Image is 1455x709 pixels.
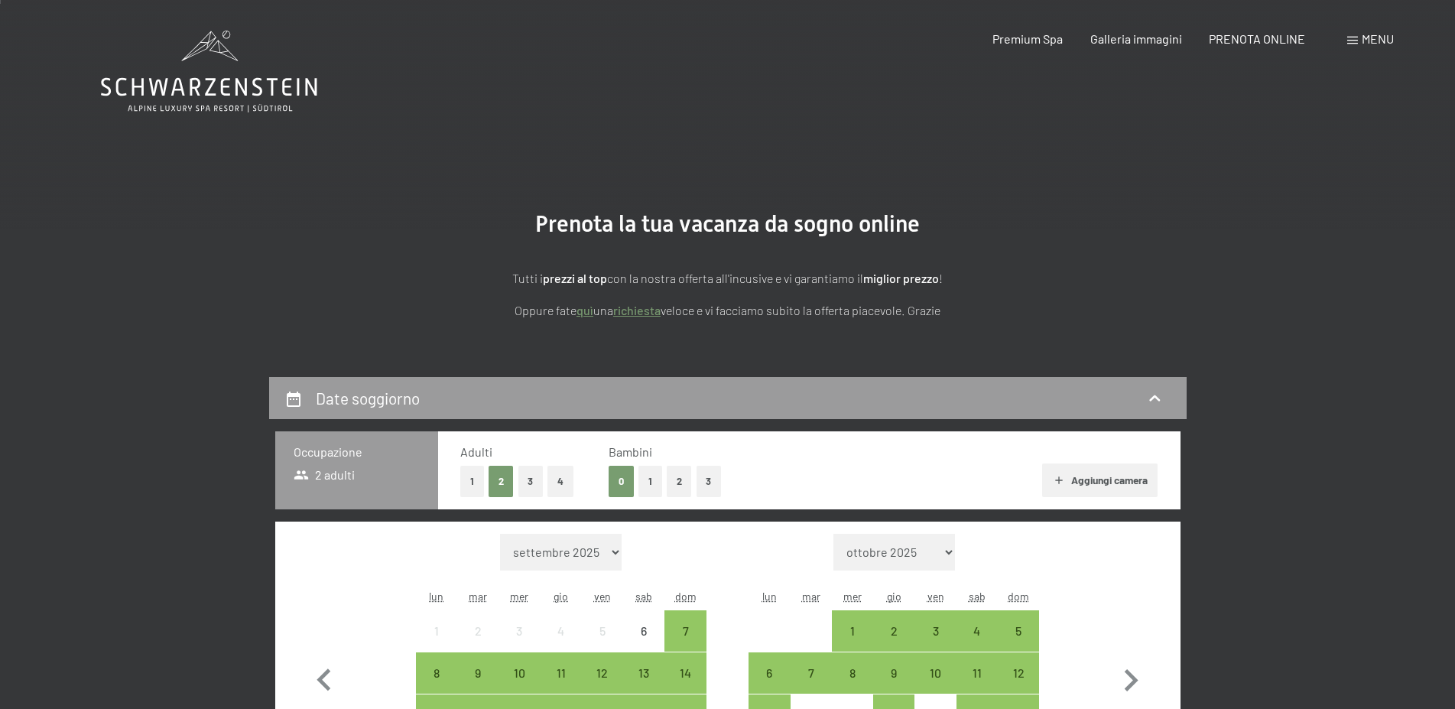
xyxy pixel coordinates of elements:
[625,625,663,663] div: 6
[792,667,830,705] div: 7
[914,652,956,694] div: Fri Oct 10 2025
[791,652,832,694] div: arrivo/check-in possibile
[958,667,996,705] div: 11
[457,610,499,652] div: Tue Sep 02 2025
[623,610,664,652] div: Sat Sep 06 2025
[999,667,1038,705] div: 12
[554,590,568,603] abbr: giovedì
[583,667,622,705] div: 12
[762,590,777,603] abbr: lunedì
[998,610,1039,652] div: Sun Oct 05 2025
[956,652,998,694] div: Sat Oct 11 2025
[416,652,457,694] div: Mon Sep 08 2025
[499,652,540,694] div: Wed Sep 10 2025
[346,268,1110,288] p: Tutti i con la nostra offerta all'incusive e vi garantiamo il !
[500,667,538,705] div: 10
[316,389,420,408] h2: Date soggiorno
[664,610,706,652] div: arrivo/check-in possibile
[956,652,998,694] div: arrivo/check-in possibile
[666,625,704,663] div: 7
[832,610,873,652] div: arrivo/check-in possibile
[927,590,944,603] abbr: venerdì
[625,667,663,705] div: 13
[916,625,954,663] div: 3
[916,667,954,705] div: 10
[832,610,873,652] div: Wed Oct 01 2025
[1008,590,1029,603] abbr: domenica
[832,652,873,694] div: arrivo/check-in possibile
[510,590,528,603] abbr: mercoledì
[460,466,484,497] button: 1
[998,652,1039,694] div: arrivo/check-in possibile
[998,652,1039,694] div: Sun Oct 12 2025
[873,610,914,652] div: arrivo/check-in possibile
[675,590,697,603] abbr: domenica
[542,667,580,705] div: 11
[833,625,872,663] div: 1
[666,667,704,705] div: 14
[416,610,457,652] div: Mon Sep 01 2025
[749,652,790,694] div: arrivo/check-in possibile
[582,652,623,694] div: Fri Sep 12 2025
[518,466,544,497] button: 3
[873,652,914,694] div: Thu Oct 09 2025
[999,625,1038,663] div: 5
[914,652,956,694] div: arrivo/check-in possibile
[667,466,692,497] button: 2
[992,31,1063,46] a: Premium Spa
[547,466,573,497] button: 4
[294,444,420,460] h3: Occupazione
[1042,463,1158,497] button: Aggiungi camera
[499,610,540,652] div: Wed Sep 03 2025
[875,625,913,663] div: 2
[541,652,582,694] div: arrivo/check-in possibile
[582,652,623,694] div: arrivo/check-in possibile
[613,303,661,317] a: richiesta
[499,610,540,652] div: arrivo/check-in non effettuabile
[416,652,457,694] div: arrivo/check-in possibile
[623,610,664,652] div: arrivo/check-in non effettuabile
[623,652,664,694] div: Sat Sep 13 2025
[969,590,986,603] abbr: sabato
[914,610,956,652] div: Fri Oct 03 2025
[843,590,862,603] abbr: mercoledì
[582,610,623,652] div: Fri Sep 05 2025
[791,652,832,694] div: Tue Oct 07 2025
[429,590,443,603] abbr: lunedì
[500,625,538,663] div: 3
[416,610,457,652] div: arrivo/check-in non effettuabile
[582,610,623,652] div: arrivo/check-in non effettuabile
[750,667,788,705] div: 6
[541,652,582,694] div: Thu Sep 11 2025
[469,590,487,603] abbr: martedì
[346,301,1110,320] p: Oppure fate una veloce e vi facciamo subito la offerta piacevole. Grazie
[863,271,939,285] strong: miglior prezzo
[664,652,706,694] div: Sun Sep 14 2025
[457,610,499,652] div: arrivo/check-in non effettuabile
[749,652,790,694] div: Mon Oct 06 2025
[623,652,664,694] div: arrivo/check-in possibile
[457,652,499,694] div: arrivo/check-in possibile
[1090,31,1182,46] a: Galleria immagini
[914,610,956,652] div: arrivo/check-in possibile
[873,652,914,694] div: arrivo/check-in possibile
[417,667,456,705] div: 8
[638,466,662,497] button: 1
[417,625,456,663] div: 1
[1209,31,1305,46] a: PRENOTA ONLINE
[489,466,514,497] button: 2
[543,271,607,285] strong: prezzi al top
[833,667,872,705] div: 8
[956,610,998,652] div: Sat Oct 04 2025
[542,625,580,663] div: 4
[460,444,492,459] span: Adulti
[956,610,998,652] div: arrivo/check-in possibile
[635,590,652,603] abbr: sabato
[499,652,540,694] div: arrivo/check-in possibile
[583,625,622,663] div: 5
[664,652,706,694] div: arrivo/check-in possibile
[459,625,497,663] div: 2
[875,667,913,705] div: 9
